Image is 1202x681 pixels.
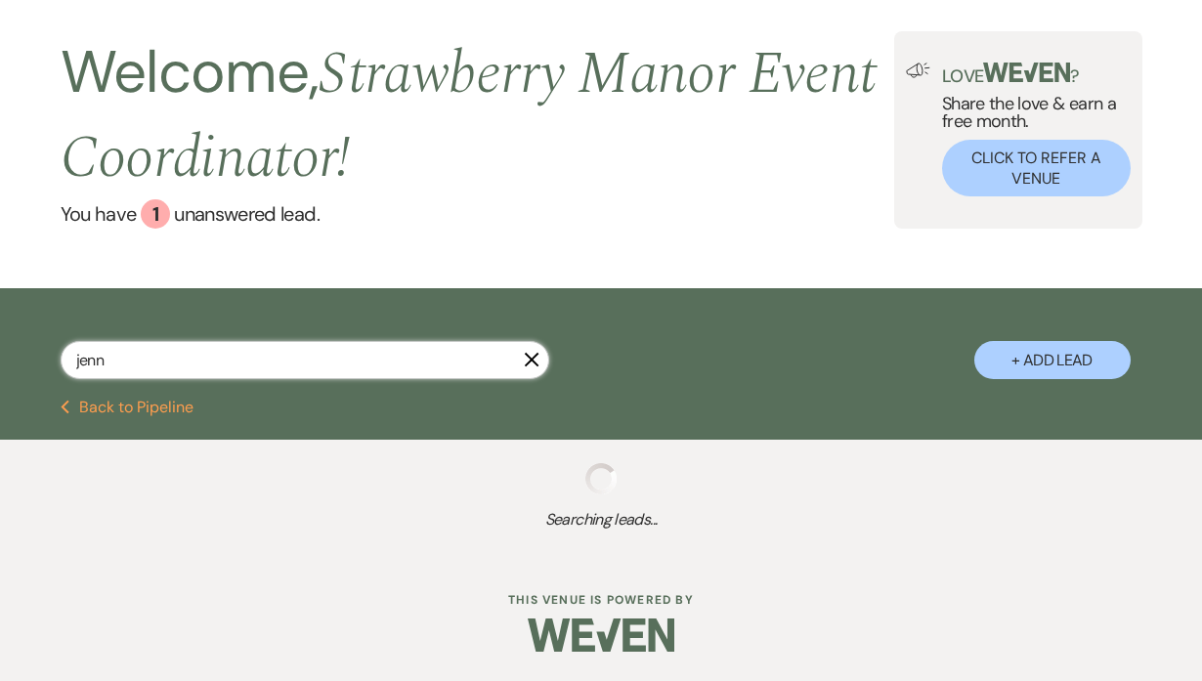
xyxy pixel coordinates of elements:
button: Click to Refer a Venue [942,140,1131,196]
button: Back to Pipeline [61,400,194,415]
img: Weven Logo [528,601,674,669]
img: weven-logo-green.svg [983,63,1070,82]
a: You have 1 unanswered lead. [61,199,894,229]
button: + Add Lead [974,341,1131,379]
span: Strawberry Manor Event Coordinator ! [61,29,877,203]
img: loading spinner [585,463,617,494]
h2: Welcome, [61,31,894,199]
p: Love ? [942,63,1131,85]
input: Search by name, event date, email address or phone number [61,341,549,379]
img: loud-speaker-illustration.svg [906,63,930,78]
span: Searching leads... [61,508,1142,532]
div: Share the love & earn a free month. [930,63,1131,196]
div: 1 [141,199,170,229]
